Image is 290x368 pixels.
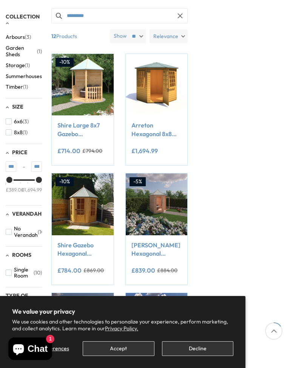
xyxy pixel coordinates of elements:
input: Max value [31,161,42,172]
input: Search products [51,8,188,23]
span: 6x6 [14,118,23,125]
inbox-online-store-chat: Shopify online store chat [6,337,54,362]
span: Arbours [6,34,25,40]
span: Single Room [14,267,34,279]
span: Collection [6,13,40,20]
span: Garden Sheds [6,45,37,58]
button: Timber (1) [6,81,28,92]
del: £869.00 [83,268,104,273]
button: Arbours (3) [6,32,31,43]
span: (1) [23,84,28,90]
b: 12 [51,29,56,43]
div: -5% [130,177,146,186]
button: 6x6 [6,116,29,127]
a: Shire Gazebo Hexagonal Summerhouse 6x6 12mm Cladding [57,241,108,258]
span: Summerhouses [6,73,42,80]
a: Arreton Hexagonal 8x8 12mm Shiplap Summerhouse [131,121,182,138]
span: Rooms [12,251,31,258]
span: - [16,163,31,171]
a: Shire Large 8x7 Gazebo Hexagonal Summerhouse [57,121,108,138]
span: (10) [38,229,46,235]
span: (3) [23,118,29,125]
label: Relevance [150,29,188,43]
button: Decline [162,341,233,356]
span: (12) [42,73,50,80]
button: Storage (1) [6,60,30,71]
ins: £1,694.99 [131,148,158,154]
span: (1) [37,48,42,55]
img: Shire Gazebo Hexagonal Summerhouse 6x6 12mm Cladding - Best Shed [52,173,113,235]
span: Verandah [12,210,42,217]
span: Price [12,149,28,156]
ins: £714.00 [57,148,80,154]
span: 8x8 [14,129,23,136]
button: Summerhouses (12) [6,71,50,82]
div: -10% [56,177,74,186]
div: £1,694.99 [21,186,42,193]
button: Single Room [6,264,42,282]
span: Type of Cladding [6,292,40,305]
span: Timber [6,84,23,90]
span: (10) [34,270,42,276]
button: Accept [83,341,154,356]
p: We use cookies and other technologies to personalize your experience, perform marketing, and coll... [12,318,233,332]
input: Min value [6,161,16,172]
div: Price [6,179,42,199]
span: Products [48,29,107,43]
span: Relevance [153,29,178,43]
a: [PERSON_NAME] Hexagonal Summerhouse 6x6 12mm Cladding [131,241,182,258]
del: £794.00 [82,148,102,153]
button: Garden Sheds (1) [6,43,42,60]
label: Show [114,32,127,40]
button: No Verandah [6,223,46,241]
button: 8x8 [6,127,28,138]
ins: £784.00 [57,267,82,273]
span: (1) [23,129,28,136]
del: £884.00 [157,268,177,273]
span: Size [12,103,23,110]
span: No Verandah [14,225,38,238]
ins: £839.00 [131,267,155,273]
div: £389.00 [6,186,25,193]
span: (1) [25,62,30,69]
div: -10% [56,58,74,67]
span: Storage [6,62,25,69]
span: (3) [25,34,31,40]
a: Privacy Policy. [105,325,138,332]
h2: We value your privacy [12,308,233,315]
